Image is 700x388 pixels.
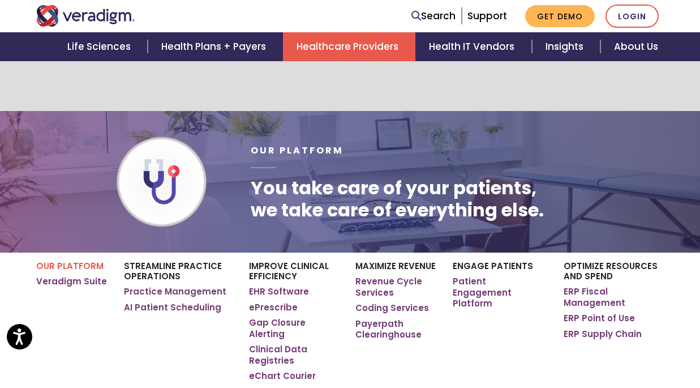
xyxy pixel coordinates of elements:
a: Login [605,5,659,28]
a: eChart Courier [249,370,316,382]
a: AI Patient Scheduling [124,302,221,313]
a: Life Sciences [54,32,148,61]
a: Get Demo [525,5,595,27]
a: Insights [532,32,600,61]
h1: You take care of your patients, we take care of everything else. [251,177,544,221]
a: Veradigm Suite [36,276,107,287]
a: About Us [600,32,672,61]
a: Payerpath Clearinghouse [355,318,436,340]
a: Healthcare Providers [283,32,415,61]
a: ERP Point of Use [564,313,635,324]
a: Revenue Cycle Services [355,276,436,298]
a: EHR Software [249,286,309,297]
span: Our Platform [251,144,343,157]
a: Gap Closure Alerting [249,317,339,339]
a: Support [467,9,507,23]
a: Search [411,8,456,24]
a: Patient Engagement Platform [453,276,547,309]
img: Veradigm logo [36,5,135,27]
a: ePrescribe [249,302,298,313]
a: ERP Supply Chain [564,329,642,340]
a: ERP Fiscal Management [564,286,664,308]
a: Clinical Data Registries [249,344,339,366]
a: Health IT Vendors [415,32,531,61]
a: Practice Management [124,286,226,297]
a: Health Plans + Payers [148,32,283,61]
a: Coding Services [355,302,429,314]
